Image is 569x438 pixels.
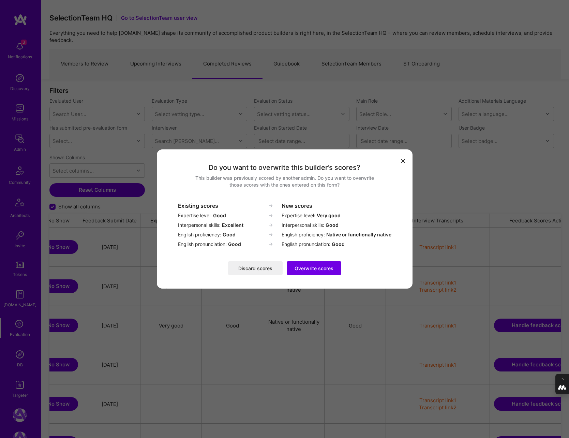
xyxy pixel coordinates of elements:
[326,232,391,237] span: Native or functionally native
[287,261,341,275] button: Overwrite scores
[178,202,260,209] div: Existing scores
[228,241,241,247] span: Good
[195,175,374,188] div: This builder was previously scored by another admin. Do you want to overwrite those scores with t...
[282,202,312,209] div: New scores
[178,222,260,229] div: Interpersonal skills :
[178,212,260,219] div: Expertise level :
[326,222,339,228] span: Good
[332,241,345,247] span: Good
[223,232,236,237] span: Good
[317,213,341,218] span: Very good
[222,222,243,228] span: Excellent
[209,163,360,172] div: Do you want to overwrite this builder’s scores?
[213,213,226,218] span: Good
[282,231,391,238] div: English proficiency :
[157,149,413,289] div: modal
[178,241,260,248] div: English pronunciation :
[282,212,341,219] div: Expertise level :
[282,222,339,229] div: Interpersonal skills :
[401,159,405,163] i: icon Close
[282,241,345,248] div: English pronunciation :
[178,231,260,238] div: English proficiency :
[228,261,283,275] button: Discard scores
